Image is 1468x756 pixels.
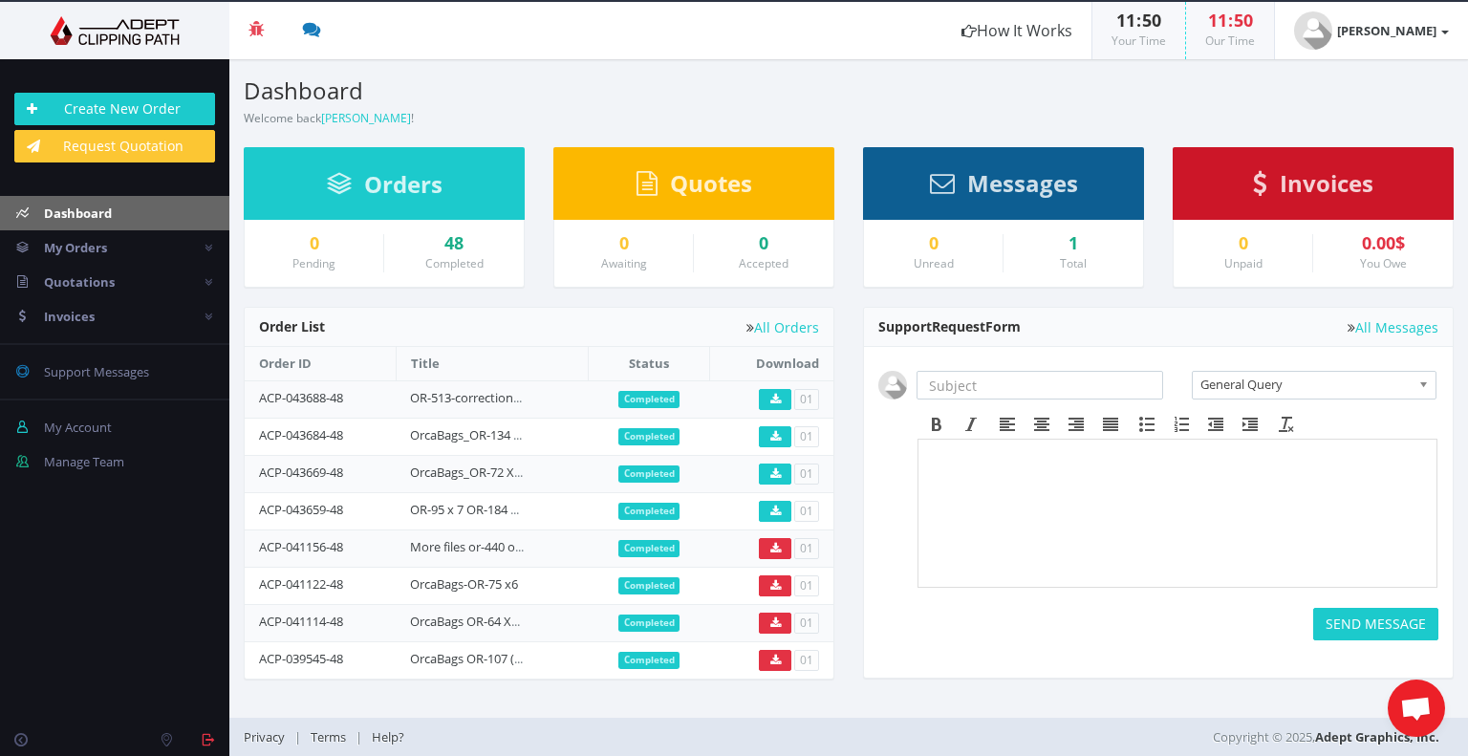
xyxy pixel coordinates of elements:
[44,453,124,470] span: Manage Team
[1116,9,1135,32] span: 11
[878,234,988,253] a: 0
[1205,32,1255,49] small: Our Time
[569,234,679,253] a: 0
[425,255,484,271] small: Completed
[1275,2,1468,59] a: [PERSON_NAME]
[878,371,907,400] img: user_default.jpg
[942,2,1091,59] a: How It Works
[14,130,215,162] a: Request Quotation
[44,363,149,380] span: Support Messages
[44,273,115,291] span: Quotations
[14,93,215,125] a: Create New Order
[878,317,1021,335] span: Support Form
[990,412,1025,437] div: Align left
[1253,179,1373,196] a: Invoices
[930,179,1078,196] a: Messages
[301,728,356,745] a: Terms
[44,419,112,436] span: My Account
[1188,234,1298,253] a: 0
[259,234,369,253] a: 0
[292,255,335,271] small: Pending
[259,501,343,518] a: ACP-043659-48
[739,255,788,271] small: Accepted
[708,234,819,253] a: 0
[410,501,585,518] a: OR-95 x 7 OR-184 X2 Divider X3
[618,540,680,557] span: Completed
[1135,9,1142,32] span: :
[932,317,985,335] span: Request
[1234,9,1253,32] span: 50
[259,650,343,667] a: ACP-039545-48
[410,650,531,667] a: OrcaBags OR-107 (21)
[396,347,588,380] th: Title
[1112,32,1166,49] small: Your Time
[410,389,528,406] a: OR-513-correctionX8
[1093,412,1128,437] div: Justify
[1130,412,1164,437] div: Bullet list
[362,728,414,745] a: Help?
[259,464,343,481] a: ACP-043669-48
[44,308,95,325] span: Invoices
[1269,412,1304,437] div: Clear formatting
[259,317,325,335] span: Order List
[1315,728,1439,745] a: Adept Graphics, Inc.
[244,78,834,103] h3: Dashboard
[618,652,680,669] span: Completed
[1313,608,1438,640] button: SEND MESSAGE
[321,110,411,126] a: [PERSON_NAME]
[1233,412,1267,437] div: Increase indent
[618,465,680,483] span: Completed
[14,16,215,45] img: Adept Graphics
[919,412,954,437] div: Bold
[618,503,680,520] span: Completed
[637,179,752,196] a: Quotes
[259,389,343,406] a: ACP-043688-48
[1224,255,1263,271] small: Unpaid
[1208,9,1227,32] span: 11
[410,575,518,593] a: OrcaBags-OR-75 x6
[1198,412,1233,437] div: Decrease indent
[1328,234,1438,253] div: 0.00$
[601,255,647,271] small: Awaiting
[670,167,752,199] span: Quotes
[1348,320,1438,335] a: All Messages
[410,464,657,481] a: OrcaBags_OR-72 X16+OrcaBags-OR-700 X18
[259,538,343,555] a: ACP-041156-48
[967,167,1078,199] span: Messages
[1360,255,1407,271] small: You Owe
[1294,11,1332,50] img: user_default.jpg
[1227,9,1234,32] span: :
[44,239,107,256] span: My Orders
[410,426,534,443] a: OrcaBags_OR-134 X33
[410,613,806,630] a: OrcaBags OR-64 X13,OrcaBags-OR-440 -X19,OrcaBags OR-508-trollyX-2
[259,613,343,630] a: ACP-041114-48
[1388,680,1445,737] a: Open chat
[1018,234,1129,253] div: 1
[327,180,443,197] a: Orders
[245,347,396,380] th: Order ID
[259,426,343,443] a: ACP-043684-48
[954,412,988,437] div: Italic
[44,205,112,222] span: Dashboard
[746,320,819,335] a: All Orders
[244,718,1050,756] div: | |
[1200,372,1411,397] span: General Query
[410,538,544,555] a: More files or-440 or-117
[244,728,294,745] a: Privacy
[1213,727,1439,746] span: Copyright © 2025,
[589,347,710,380] th: Status
[618,615,680,632] span: Completed
[1337,22,1436,39] strong: [PERSON_NAME]
[618,391,680,408] span: Completed
[914,255,954,271] small: Unread
[399,234,509,253] a: 48
[244,110,414,126] small: Welcome back !
[1059,412,1093,437] div: Align right
[364,168,443,200] span: Orders
[918,440,1436,587] iframe: Rich Text Area. Press ALT-F9 for menu. Press ALT-F10 for toolbar. Press ALT-0 for help
[1025,412,1059,437] div: Align center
